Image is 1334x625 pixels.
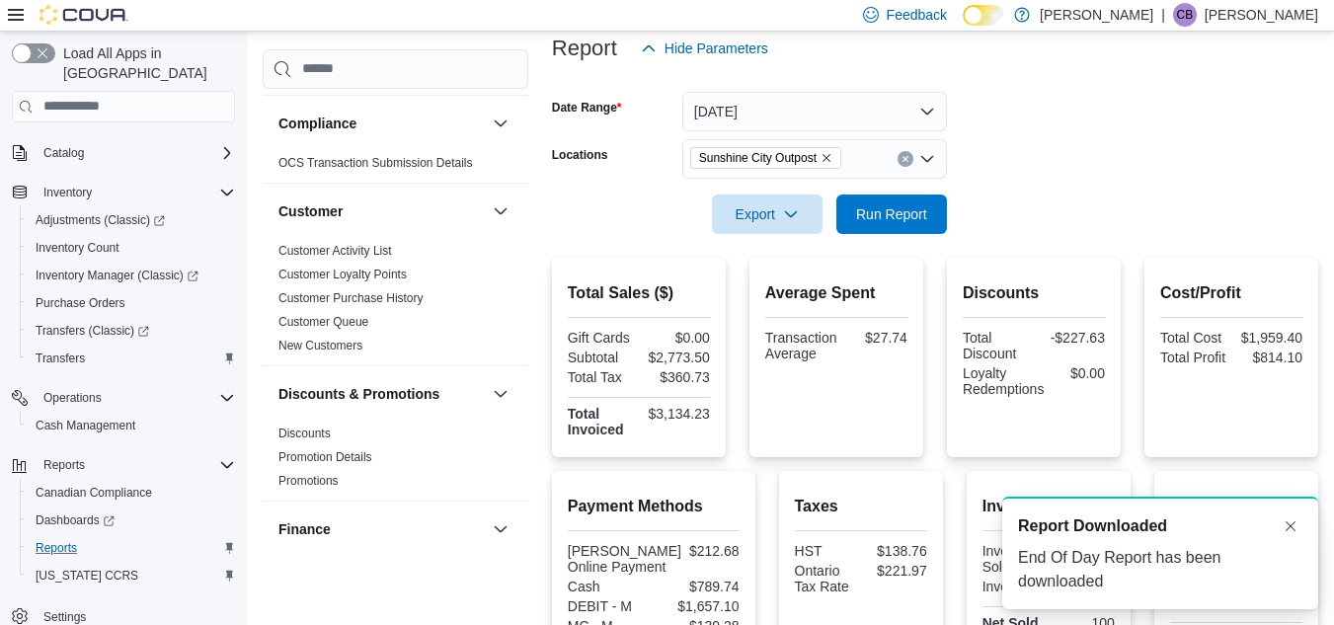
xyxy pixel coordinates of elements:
[1018,514,1302,538] div: Notification
[1040,3,1153,27] p: [PERSON_NAME]
[690,147,841,169] span: Sunshine City Outpost
[552,147,608,163] label: Locations
[278,315,368,329] a: Customer Queue
[963,26,964,27] span: Dark Mode
[36,212,165,228] span: Adjustments (Classic)
[568,330,635,346] div: Gift Cards
[699,148,817,168] span: Sunshine City Outpost
[28,564,235,587] span: Washington CCRS
[4,139,243,167] button: Catalog
[36,512,115,528] span: Dashboards
[28,536,235,560] span: Reports
[278,155,473,171] span: OCS Transaction Submission Details
[1177,3,1194,27] span: CB
[36,240,119,256] span: Inventory Count
[36,453,93,477] button: Reports
[568,281,710,305] h2: Total Sales ($)
[28,347,93,370] a: Transfers
[856,204,927,224] span: Run Report
[689,543,740,559] div: $212.68
[36,351,85,366] span: Transfers
[20,289,243,317] button: Purchase Orders
[724,195,811,234] span: Export
[278,427,331,440] a: Discounts
[278,384,485,404] button: Discounts & Promotions
[278,243,392,259] span: Customer Activity List
[665,39,768,58] span: Hide Parameters
[552,37,617,60] h3: Report
[658,579,740,594] div: $789.74
[568,350,635,365] div: Subtotal
[552,100,622,116] label: Date Range
[1161,3,1165,27] p: |
[1038,330,1105,346] div: -$227.63
[1160,330,1227,346] div: Total Cost
[28,264,206,287] a: Inventory Manager (Classic)
[28,319,157,343] a: Transfers (Classic)
[20,479,243,507] button: Canadian Compliance
[278,267,407,282] span: Customer Loyalty Points
[1235,350,1302,365] div: $814.10
[278,268,407,281] a: Customer Loyalty Points
[28,208,173,232] a: Adjustments (Classic)
[20,534,243,562] button: Reports
[1173,3,1197,27] div: Casey Bennett
[263,151,528,183] div: Compliance
[765,330,837,361] div: Transaction Average
[28,508,235,532] span: Dashboards
[765,281,907,305] h2: Average Spent
[4,451,243,479] button: Reports
[28,264,235,287] span: Inventory Manager (Classic)
[278,290,424,306] span: Customer Purchase History
[865,563,927,579] div: $221.97
[795,563,857,594] div: Ontario Tax Rate
[43,609,86,625] span: Settings
[278,450,372,464] a: Promotion Details
[865,543,927,559] div: $138.76
[39,5,128,25] img: Cova
[278,449,372,465] span: Promotion Details
[643,406,710,422] div: $3,134.23
[36,181,100,204] button: Inventory
[28,236,235,260] span: Inventory Count
[278,384,439,404] h3: Discounts & Promotions
[643,369,710,385] div: $360.73
[643,350,710,365] div: $2,773.50
[36,453,235,477] span: Reports
[28,291,235,315] span: Purchase Orders
[919,151,935,167] button: Open list of options
[963,365,1045,397] div: Loyalty Redemptions
[4,384,243,412] button: Operations
[28,236,127,260] a: Inventory Count
[568,369,635,385] div: Total Tax
[43,457,85,473] span: Reports
[568,598,650,614] div: DEBIT - M
[36,418,135,433] span: Cash Management
[1235,330,1302,346] div: $1,959.40
[278,338,362,353] span: New Customers
[1018,514,1167,538] span: Report Downloaded
[36,141,92,165] button: Catalog
[36,386,110,410] button: Operations
[633,29,776,68] button: Hide Parameters
[658,598,740,614] div: $1,657.10
[278,291,424,305] a: Customer Purchase History
[28,508,122,532] a: Dashboards
[28,347,235,370] span: Transfers
[55,43,235,83] span: Load All Apps in [GEOGRAPHIC_DATA]
[568,495,740,518] h2: Payment Methods
[278,473,339,489] span: Promotions
[278,201,485,221] button: Customer
[20,507,243,534] a: Dashboards
[43,145,84,161] span: Catalog
[278,474,339,488] a: Promotions
[278,114,356,133] h3: Compliance
[263,422,528,501] div: Discounts & Promotions
[28,414,143,437] a: Cash Management
[4,179,243,206] button: Inventory
[1160,350,1227,365] div: Total Profit
[36,141,235,165] span: Catalog
[278,519,331,539] h3: Finance
[963,330,1030,361] div: Total Discount
[20,412,243,439] button: Cash Management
